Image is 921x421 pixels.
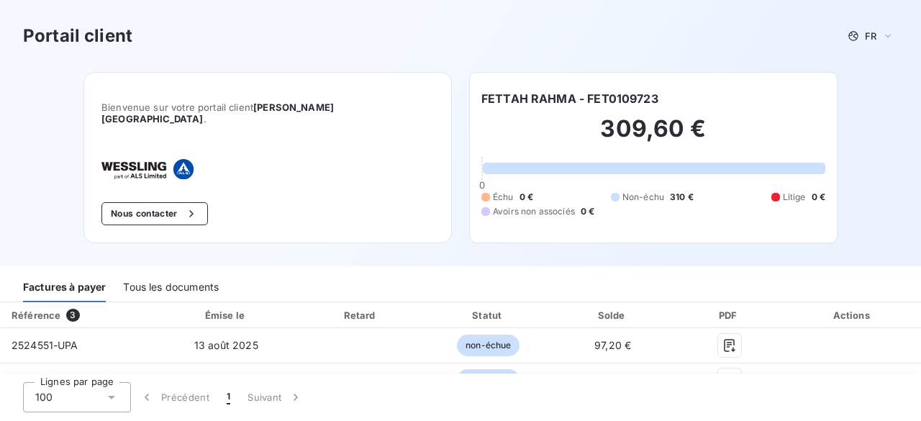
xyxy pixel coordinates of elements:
[428,308,548,322] div: Statut
[481,114,825,158] h2: 309,60 €
[783,191,806,204] span: Litige
[520,191,533,204] span: 0 €
[66,309,79,322] span: 3
[493,191,514,204] span: Échu
[812,191,825,204] span: 0 €
[493,205,575,218] span: Avoirs non associés
[101,101,334,125] span: [PERSON_NAME] [GEOGRAPHIC_DATA]
[101,101,434,125] span: Bienvenue sur votre portail client .
[218,382,239,412] button: 1
[101,202,208,225] button: Nous contacter
[594,339,631,351] span: 97,20 €
[159,308,294,322] div: Émise le
[123,272,219,302] div: Tous les documents
[670,191,694,204] span: 310 €
[35,390,53,404] span: 100
[581,205,594,218] span: 0 €
[299,308,422,322] div: Retard
[554,308,671,322] div: Solde
[23,272,106,302] div: Factures à payer
[12,309,60,321] div: Référence
[194,339,258,351] span: 13 août 2025
[239,382,312,412] button: Suivant
[481,90,658,107] h6: FETTAH RAHMA - FET0109723
[12,339,78,351] span: 2524551-UPA
[865,30,876,42] span: FR
[23,23,132,49] h3: Portail client
[101,159,194,179] img: Company logo
[677,308,781,322] div: PDF
[622,191,664,204] span: Non-échu
[479,179,485,191] span: 0
[788,308,918,322] div: Actions
[227,390,230,404] span: 1
[131,382,218,412] button: Précédent
[457,335,520,356] span: non-échue
[457,369,520,391] span: non-échue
